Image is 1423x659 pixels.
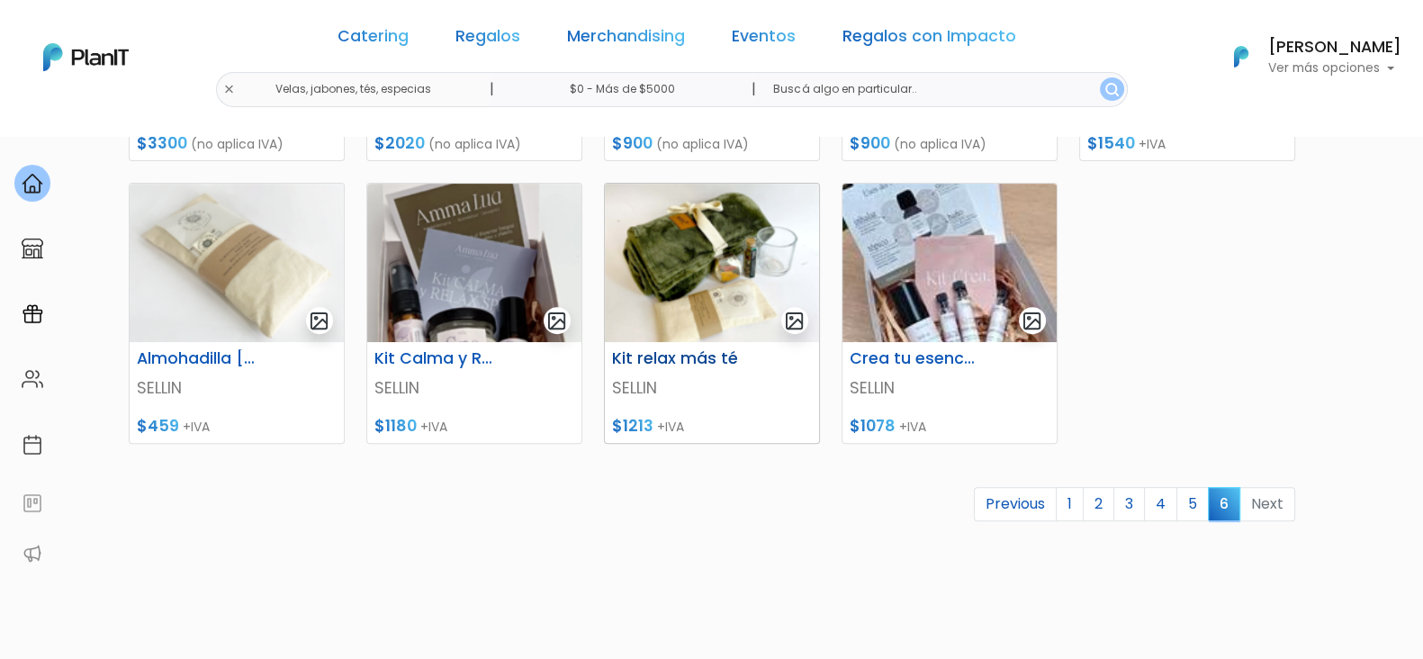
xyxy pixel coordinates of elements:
[842,183,1058,444] a: gallery-light Crea tu esencia SELLIN $1078 +IVA
[1176,487,1209,521] a: 5
[367,184,581,342] img: thumb_68921a4a0e9e8_captura-de-pantalla-2025-08-05-115046.png
[784,311,805,331] img: gallery-light
[22,492,43,514] img: feedback-78b5a0c8f98aac82b08bfc38622c3050aee476f2c9584af64705fc4e61158814.svg
[850,376,1049,400] p: SELLIN
[894,135,986,153] span: (no aplica IVA)
[22,543,43,564] img: partners-52edf745621dab592f3b2c58e3bca9d71375a7ef29c3b500c9f145b62cc070d4.svg
[1083,487,1114,521] a: 2
[1221,37,1261,77] img: PlanIt Logo
[850,415,896,437] span: $1078
[374,132,425,154] span: $2020
[1105,83,1119,96] img: search_button-432b6d5273f82d61273b3651a40e1bd1b912527efae98b1b7a1b2c0702e16a8d.svg
[1022,311,1042,331] img: gallery-light
[137,132,187,154] span: $3300
[899,418,926,436] span: +IVA
[612,132,653,154] span: $900
[364,349,511,368] h6: Kit Calma y Relax
[22,368,43,390] img: people-662611757002400ad9ed0e3c099ab2801c6687ba6c219adb57efc949bc21e19d.svg
[546,311,567,331] img: gallery-light
[605,184,819,342] img: thumb_68921f9ede5ef_captura-de-pantalla-2025-08-05-121323.png
[374,415,417,437] span: $1180
[1268,40,1401,56] h6: [PERSON_NAME]
[366,183,582,444] a: gallery-light Kit Calma y Relax SELLIN $1180 +IVA
[455,29,520,50] a: Regalos
[839,349,986,368] h6: Crea tu esencia
[732,29,796,50] a: Eventos
[22,238,43,259] img: marketplace-4ceaa7011d94191e9ded77b95e3339b90024bf715f7c57f8cf31f2d8c509eaba.svg
[22,434,43,456] img: calendar-87d922413cdce8b2cf7b7f5f62616a5cf9e4887200fb71536465627b3292af00.svg
[842,29,1016,50] a: Regalos con Impacto
[137,376,337,400] p: SELLIN
[1144,487,1177,521] a: 4
[604,183,820,444] a: gallery-light Kit relax más té SELLIN $1213 +IVA
[338,29,409,50] a: Catering
[567,29,685,50] a: Merchandising
[183,418,210,436] span: +IVA
[191,135,284,153] span: (no aplica IVA)
[612,376,812,400] p: SELLIN
[22,173,43,194] img: home-e721727adea9d79c4d83392d1f703f7f8bce08238fde08b1acbfd93340b81755.svg
[428,135,521,153] span: (no aplica IVA)
[489,78,493,100] p: |
[759,72,1127,107] input: Buscá algo en particular..
[137,415,179,437] span: $459
[1113,487,1145,521] a: 3
[1208,487,1240,520] span: 6
[93,17,259,52] div: ¿Necesitás ayuda?
[1087,132,1135,154] span: $1540
[842,184,1057,342] img: thumb_6890bb062b707_img_20250404_155023.jpg
[850,132,890,154] span: $900
[1268,62,1401,75] p: Ver más opciones
[601,349,749,368] h6: Kit relax más té
[1056,487,1084,521] a: 1
[656,135,749,153] span: (no aplica IVA)
[1139,135,1166,153] span: +IVA
[130,184,344,342] img: thumb_68920e9677729_captura-de-pantalla-2025-08-05-110047.png
[974,487,1057,521] a: Previous
[129,183,345,444] a: gallery-light Almohadilla [DEMOGRAPHIC_DATA] SELLIN $459 +IVA
[1211,33,1401,80] button: PlanIt Logo [PERSON_NAME] Ver más opciones
[612,415,653,437] span: $1213
[22,303,43,325] img: campaigns-02234683943229c281be62815700db0a1741e53638e28bf9629b52c665b00959.svg
[420,418,447,436] span: +IVA
[309,311,329,331] img: gallery-light
[126,349,274,368] h6: Almohadilla [DEMOGRAPHIC_DATA]
[657,418,684,436] span: +IVA
[374,376,574,400] p: SELLIN
[43,43,129,71] img: PlanIt Logo
[223,84,235,95] img: close-6986928ebcb1d6c9903e3b54e860dbc4d054630f23adef3a32610726dff6a82b.svg
[752,78,756,100] p: |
